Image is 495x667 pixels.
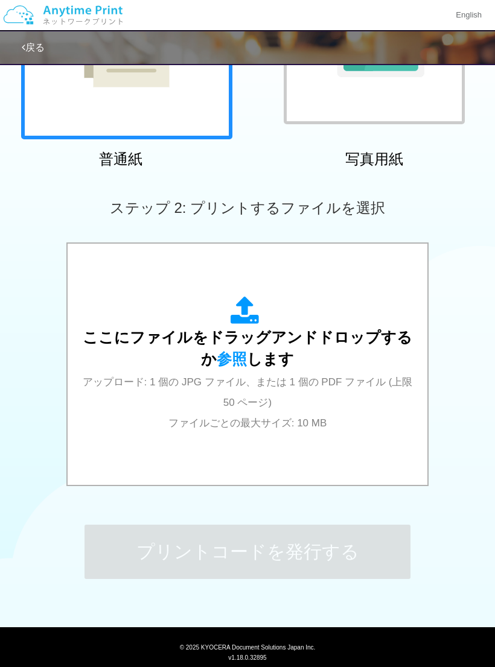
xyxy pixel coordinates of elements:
span: © 2025 KYOCERA Document Solutions Japan Inc. [180,643,316,651]
h2: 普通紙 [15,151,226,167]
h2: 写真用紙 [269,151,480,167]
span: v1.18.0.32895 [228,654,266,661]
a: 戻る [22,42,45,52]
span: アップロード: 1 個の JPG ファイル、または 1 個の PDF ファイル (上限 50 ページ) ファイルごとの最大サイズ: 10 MB [83,376,413,429]
span: ここにファイルをドラッグアンドドロップするか します [83,329,412,367]
button: プリントコードを発行する [85,525,410,579]
span: ステップ 2: プリントするファイルを選択 [110,200,385,216]
span: 参照 [217,350,247,367]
